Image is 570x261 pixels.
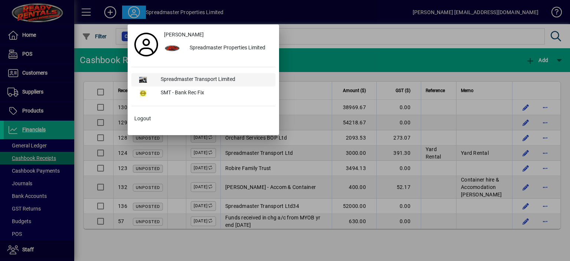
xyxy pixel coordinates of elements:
span: Logout [134,115,151,123]
a: Profile [131,38,161,51]
div: Spreadmaster Properties Limited [184,42,275,55]
button: Logout [131,112,275,125]
div: SMT - Bank Rec Fix [155,87,275,100]
button: Spreadmaster Transport Limited [131,73,275,87]
a: [PERSON_NAME] [161,28,275,42]
button: SMT - Bank Rec Fix [131,87,275,100]
button: Spreadmaster Properties Limited [161,42,275,55]
div: Spreadmaster Transport Limited [155,73,275,87]
span: [PERSON_NAME] [164,31,204,39]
